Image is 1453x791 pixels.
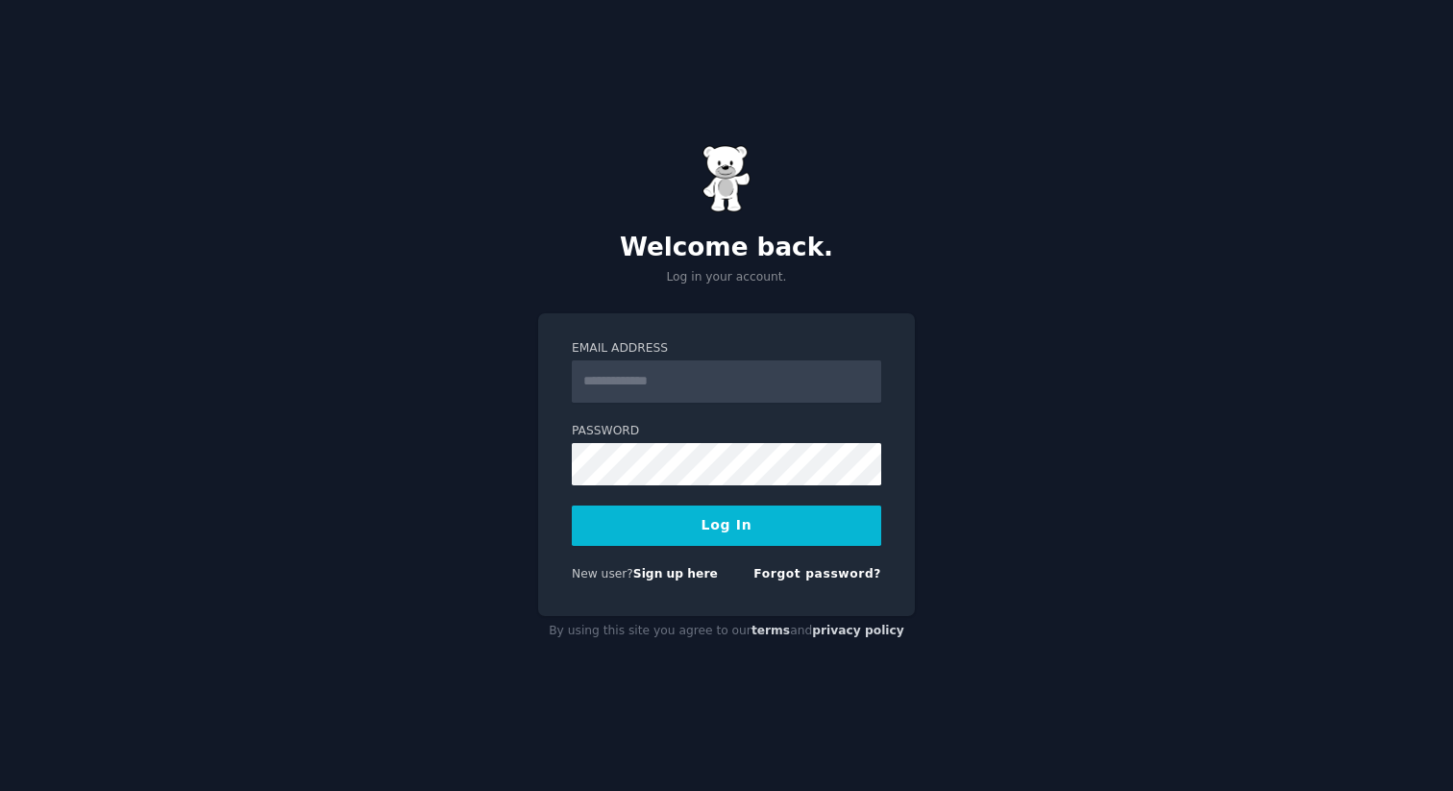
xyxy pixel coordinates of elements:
a: privacy policy [812,624,904,637]
h2: Welcome back. [538,233,915,263]
a: Forgot password? [753,567,881,581]
a: terms [751,624,790,637]
p: Log in your account. [538,269,915,286]
button: Log In [572,506,881,546]
div: By using this site you agree to our and [538,616,915,647]
a: Sign up here [633,567,718,581]
img: Gummy Bear [702,145,751,212]
label: Email Address [572,340,881,358]
span: New user? [572,567,633,581]
label: Password [572,423,881,440]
